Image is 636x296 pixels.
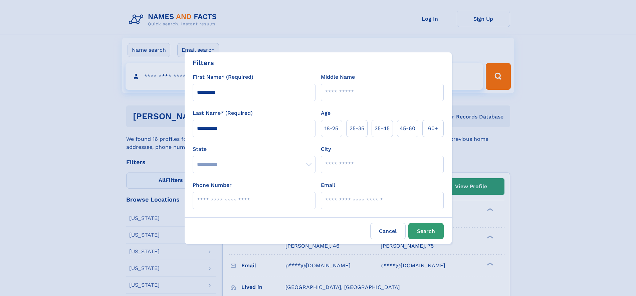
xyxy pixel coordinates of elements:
span: 45‑60 [400,124,415,132]
label: State [193,145,315,153]
span: 35‑45 [375,124,390,132]
span: 60+ [428,124,438,132]
label: First Name* (Required) [193,73,253,81]
label: Age [321,109,331,117]
span: 25‑35 [350,124,364,132]
label: City [321,145,331,153]
div: Filters [193,58,214,68]
label: Cancel [370,223,406,239]
label: Email [321,181,335,189]
label: Phone Number [193,181,232,189]
label: Last Name* (Required) [193,109,253,117]
button: Search [408,223,444,239]
label: Middle Name [321,73,355,81]
span: 18‑25 [325,124,338,132]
